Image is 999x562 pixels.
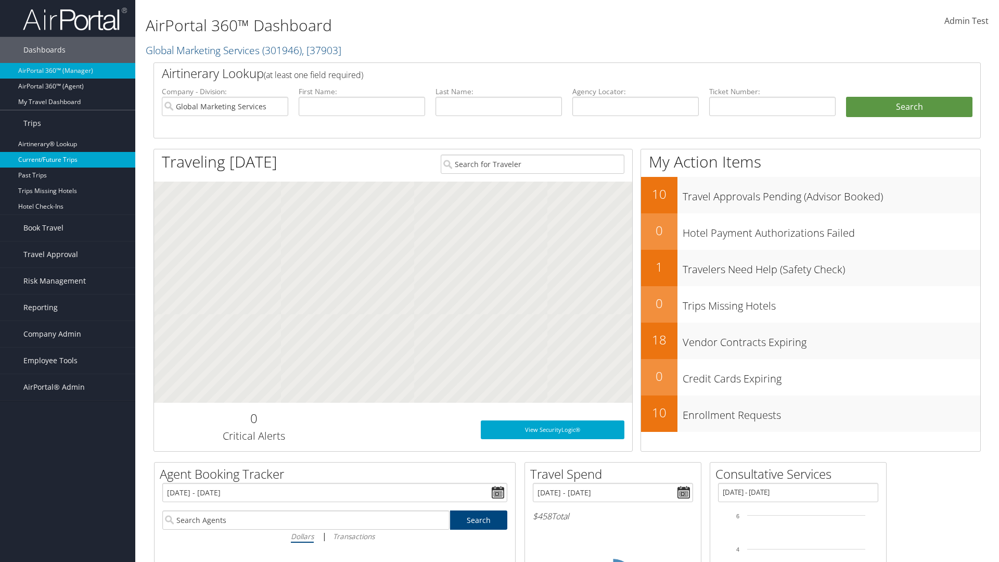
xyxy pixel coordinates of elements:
span: $458 [533,510,552,522]
h3: Trips Missing Hotels [683,293,980,313]
h2: 10 [641,185,677,203]
h2: 1 [641,258,677,276]
span: Book Travel [23,215,63,241]
span: (at least one field required) [264,69,363,81]
span: Admin Test [944,15,989,27]
label: First Name: [299,86,425,97]
h2: Airtinerary Lookup [162,65,904,82]
h1: Traveling [DATE] [162,151,277,173]
span: Company Admin [23,321,81,347]
h2: 10 [641,404,677,421]
span: Reporting [23,295,58,321]
label: Last Name: [436,86,562,97]
h3: Credit Cards Expiring [683,366,980,386]
label: Agency Locator: [572,86,699,97]
a: 10Enrollment Requests [641,395,980,432]
h2: Travel Spend [530,465,701,483]
div: | [162,530,507,543]
h2: 0 [641,367,677,385]
a: 0Hotel Payment Authorizations Failed [641,213,980,250]
a: 10Travel Approvals Pending (Advisor Booked) [641,177,980,213]
h2: 0 [641,295,677,312]
img: airportal-logo.png [23,7,127,31]
a: Search [450,510,508,530]
label: Company - Division: [162,86,288,97]
h3: Travelers Need Help (Safety Check) [683,257,980,277]
a: 0Trips Missing Hotels [641,286,980,323]
label: Ticket Number: [709,86,836,97]
span: Dashboards [23,37,66,63]
a: Global Marketing Services [146,43,341,57]
i: Transactions [333,531,375,541]
h6: Total [533,510,693,522]
span: ( 301946 ) [262,43,302,57]
span: , [ 37903 ] [302,43,341,57]
span: Employee Tools [23,348,78,374]
h1: AirPortal 360™ Dashboard [146,15,708,36]
span: Risk Management [23,268,86,294]
h2: 0 [641,222,677,239]
h3: Critical Alerts [162,429,345,443]
span: AirPortal® Admin [23,374,85,400]
a: Admin Test [944,5,989,37]
span: Trips [23,110,41,136]
h1: My Action Items [641,151,980,173]
h3: Hotel Payment Authorizations Failed [683,221,980,240]
a: 0Credit Cards Expiring [641,359,980,395]
a: View SecurityLogic® [481,420,624,439]
tspan: 4 [736,546,739,553]
span: Travel Approval [23,241,78,267]
button: Search [846,97,972,118]
a: 18Vendor Contracts Expiring [641,323,980,359]
input: Search for Traveler [441,155,624,174]
h2: 18 [641,331,677,349]
a: 1Travelers Need Help (Safety Check) [641,250,980,286]
h3: Vendor Contracts Expiring [683,330,980,350]
h3: Travel Approvals Pending (Advisor Booked) [683,184,980,204]
h2: Agent Booking Tracker [160,465,515,483]
h2: 0 [162,410,345,427]
input: Search Agents [162,510,450,530]
h3: Enrollment Requests [683,403,980,423]
h2: Consultative Services [715,465,886,483]
i: Dollars [291,531,314,541]
tspan: 6 [736,513,739,519]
